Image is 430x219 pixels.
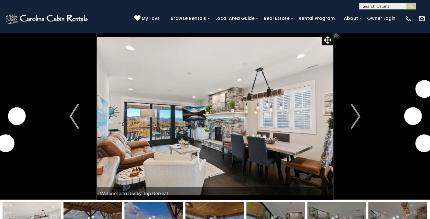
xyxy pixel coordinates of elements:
[168,14,209,23] a: Browse Rentals
[405,15,412,22] img: phone-regular-white.png
[69,104,79,129] img: arrow
[295,14,338,23] a: Rental Program
[212,14,258,23] a: Local Area Guide
[333,33,378,200] button: Next
[52,33,97,200] button: Previous
[142,15,160,22] span: My Favs
[418,15,425,22] img: mail-regular-white.png
[351,104,361,129] img: arrow
[5,12,90,25] img: White-1-2.png
[341,14,361,23] a: About
[134,15,161,22] a: My Favs
[364,14,399,23] a: Owner Login
[97,187,333,200] div: Welcome to Rocky Top Retreat
[261,14,293,23] a: Real Estate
